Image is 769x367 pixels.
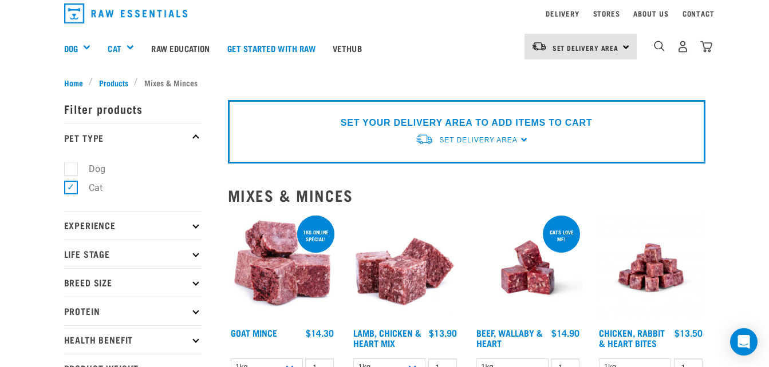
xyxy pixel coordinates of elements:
img: Raw Essentials 2024 July2572 Beef Wallaby Heart [474,213,583,322]
a: Goat Mince [231,330,277,335]
p: Protein [64,297,202,325]
img: van-moving.png [415,133,433,145]
div: $14.30 [306,328,334,338]
a: Chicken, Rabbit & Heart Bites [599,330,665,345]
a: Cat [108,42,121,55]
a: Get started with Raw [219,25,324,71]
a: Beef, Wallaby & Heart [476,330,543,345]
img: home-icon@2x.png [700,41,712,53]
span: Home [64,77,83,89]
label: Cat [70,181,107,195]
img: user.png [677,41,689,53]
img: 1124 Lamb Chicken Heart Mix 01 [350,213,460,322]
a: Lamb, Chicken & Heart Mix [353,330,421,345]
a: Products [93,77,134,89]
p: Pet Type [64,123,202,151]
div: $13.90 [429,328,457,338]
p: Filter products [64,94,202,123]
img: van-moving.png [531,41,547,51]
img: Chicken Rabbit Heart 1609 [596,213,705,322]
span: Set Delivery Area [553,46,619,50]
a: Home [64,77,89,89]
img: home-icon-1@2x.png [654,41,665,51]
p: Life Stage [64,240,202,268]
img: 1077 Wild Goat Mince 01 [228,213,337,322]
a: About Us [633,11,668,15]
a: Delivery [546,11,579,15]
p: Breed Size [64,268,202,297]
a: Vethub [324,25,370,71]
label: Dog [70,162,110,176]
span: Set Delivery Area [439,136,517,144]
a: Raw Education [143,25,218,71]
a: Dog [64,42,78,55]
div: Cats love me! [543,224,580,248]
div: 1kg online special! [297,224,334,248]
p: Health Benefit [64,325,202,354]
span: Products [99,77,128,89]
img: Raw Essentials Logo [64,3,188,23]
h2: Mixes & Minces [228,186,705,204]
nav: breadcrumbs [64,77,705,89]
div: $14.90 [551,328,579,338]
a: Stores [593,11,620,15]
div: $13.50 [675,328,703,338]
a: Contact [683,11,715,15]
p: Experience [64,211,202,240]
p: SET YOUR DELIVERY AREA TO ADD ITEMS TO CART [341,116,592,130]
div: Open Intercom Messenger [730,328,758,356]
